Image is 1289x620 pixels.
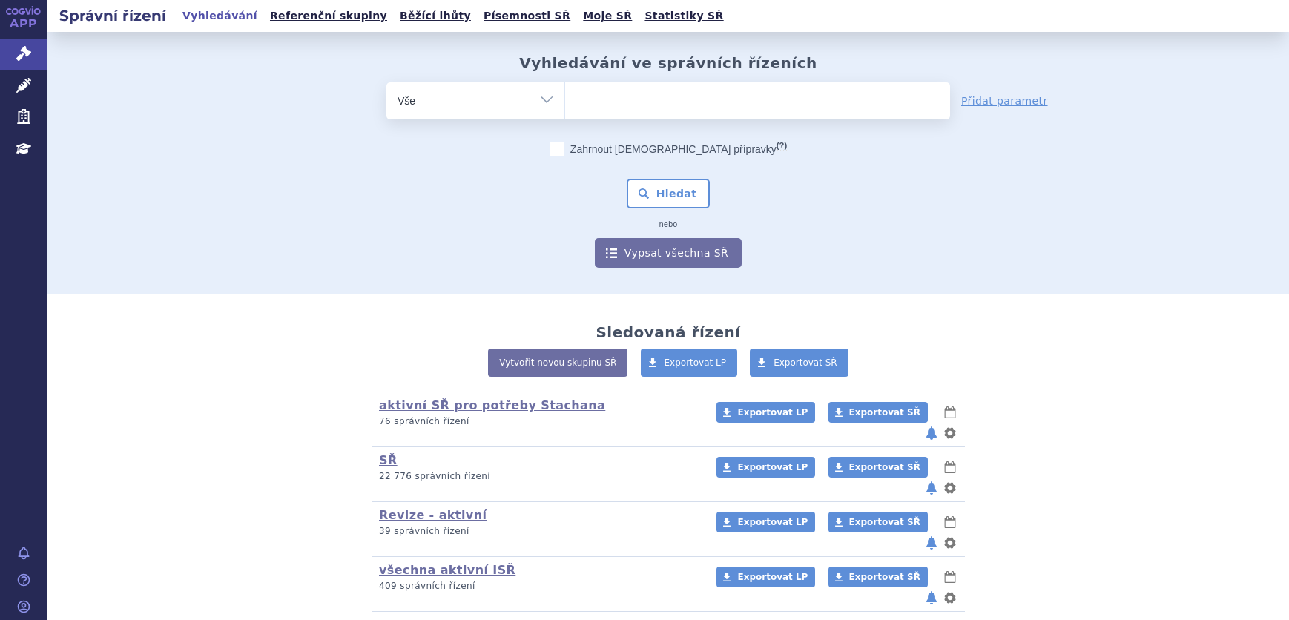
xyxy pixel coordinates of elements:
[943,534,957,552] button: nastavení
[828,567,928,587] a: Exportovat SŘ
[828,402,928,423] a: Exportovat SŘ
[665,357,727,368] span: Exportovat LP
[943,403,957,421] button: lhůty
[640,6,728,26] a: Statistiky SŘ
[828,512,928,532] a: Exportovat SŘ
[395,6,475,26] a: Běžící lhůty
[379,508,487,522] a: Revize - aktivní
[737,572,808,582] span: Exportovat LP
[737,517,808,527] span: Exportovat LP
[943,479,957,497] button: nastavení
[943,589,957,607] button: nastavení
[379,580,697,593] p: 409 správních řízení
[379,415,697,428] p: 76 správních řízení
[924,424,939,442] button: notifikace
[47,5,178,26] h2: Správní řízení
[595,238,742,268] a: Vypsat všechna SŘ
[488,349,627,377] a: Vytvořit novou skupinu SŘ
[943,424,957,442] button: nastavení
[578,6,636,26] a: Moje SŘ
[479,6,575,26] a: Písemnosti SŘ
[627,179,711,208] button: Hledat
[737,407,808,418] span: Exportovat LP
[924,534,939,552] button: notifikace
[849,517,920,527] span: Exportovat SŘ
[178,6,262,26] a: Vyhledávání
[379,525,697,538] p: 39 správních řízení
[777,141,787,151] abbr: (?)
[641,349,738,377] a: Exportovat LP
[379,453,398,467] a: SŘ
[943,458,957,476] button: lhůty
[961,93,1048,108] a: Přidat parametr
[379,398,605,412] a: aktivní SŘ pro potřeby Stachana
[849,572,920,582] span: Exportovat SŘ
[924,479,939,497] button: notifikace
[750,349,848,377] a: Exportovat SŘ
[774,357,837,368] span: Exportovat SŘ
[716,567,815,587] a: Exportovat LP
[652,220,685,229] i: nebo
[519,54,817,72] h2: Vyhledávání ve správních řízeních
[379,563,515,577] a: všechna aktivní ISŘ
[943,513,957,531] button: lhůty
[716,457,815,478] a: Exportovat LP
[849,462,920,472] span: Exportovat SŘ
[924,589,939,607] button: notifikace
[849,407,920,418] span: Exportovat SŘ
[737,462,808,472] span: Exportovat LP
[716,512,815,532] a: Exportovat LP
[828,457,928,478] a: Exportovat SŘ
[550,142,787,156] label: Zahrnout [DEMOGRAPHIC_DATA] přípravky
[596,323,740,341] h2: Sledovaná řízení
[943,568,957,586] button: lhůty
[266,6,392,26] a: Referenční skupiny
[379,470,697,483] p: 22 776 správních řízení
[716,402,815,423] a: Exportovat LP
